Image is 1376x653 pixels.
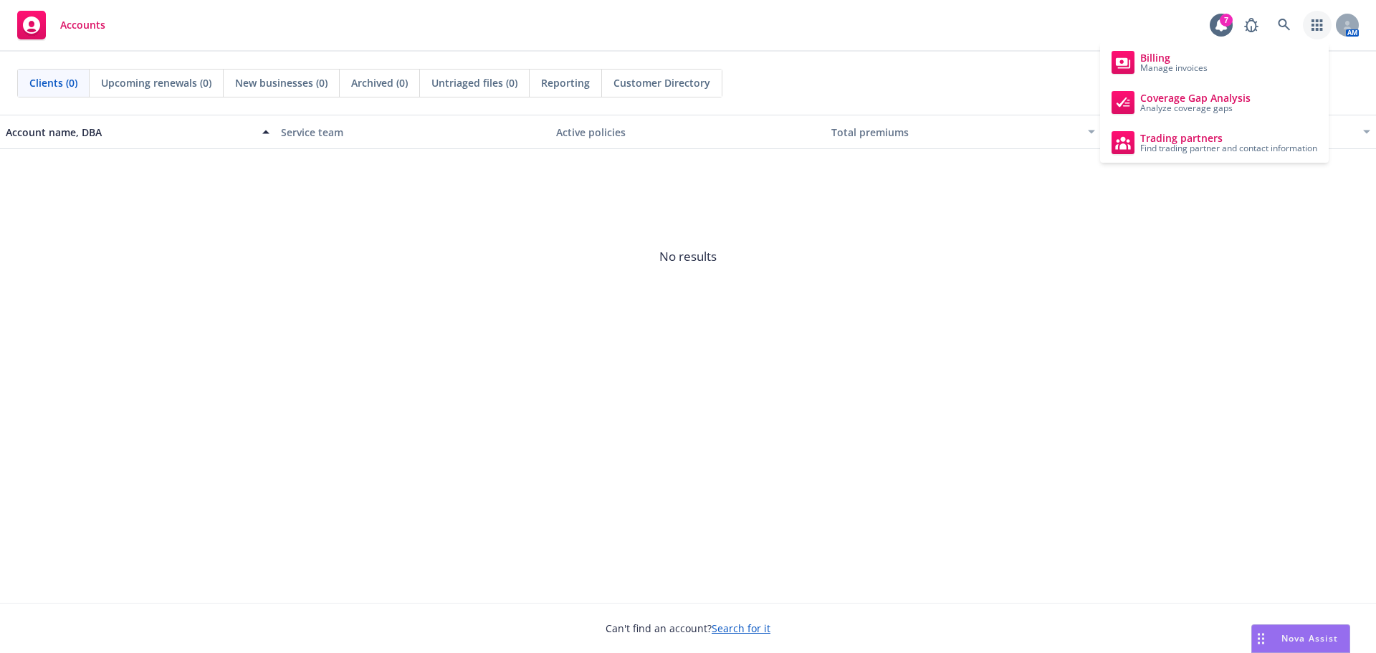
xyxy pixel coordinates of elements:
[1251,624,1350,653] button: Nova Assist
[541,75,590,90] span: Reporting
[831,125,1079,140] div: Total premiums
[1106,125,1323,160] a: Trading partners
[826,115,1101,149] button: Total premiums
[1303,11,1332,39] a: Switch app
[431,75,517,90] span: Untriaged files (0)
[235,75,328,90] span: New businesses (0)
[606,621,770,636] span: Can't find an account?
[11,5,111,45] a: Accounts
[1140,52,1208,64] span: Billing
[1237,11,1266,39] a: Report a Bug
[556,125,820,140] div: Active policies
[1140,133,1317,144] span: Trading partners
[1140,64,1208,72] span: Manage invoices
[1220,14,1233,27] div: 7
[275,115,550,149] button: Service team
[1252,625,1270,652] div: Drag to move
[712,621,770,635] a: Search for it
[101,75,211,90] span: Upcoming renewals (0)
[281,125,545,140] div: Service team
[613,75,710,90] span: Customer Directory
[1106,45,1323,80] a: Billing
[1140,144,1317,153] span: Find trading partner and contact information
[1140,92,1251,104] span: Coverage Gap Analysis
[1140,104,1251,113] span: Analyze coverage gaps
[1281,632,1338,644] span: Nova Assist
[1270,11,1299,39] a: Search
[550,115,826,149] button: Active policies
[351,75,408,90] span: Archived (0)
[6,125,254,140] div: Account name, DBA
[29,75,77,90] span: Clients (0)
[60,19,105,31] span: Accounts
[1106,85,1323,120] a: Coverage Gap Analysis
